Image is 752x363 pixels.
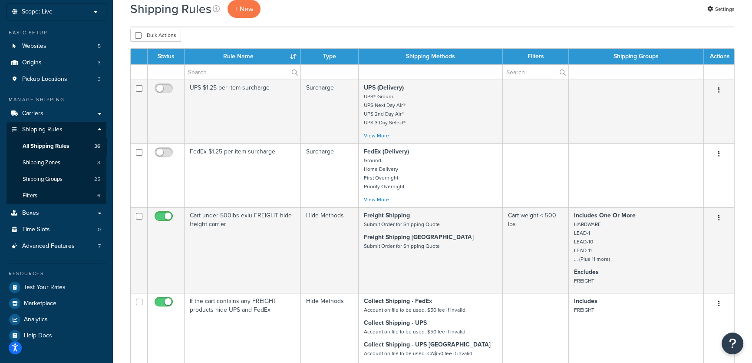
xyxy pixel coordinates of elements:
a: Filters 6 [7,188,106,204]
th: Type [301,49,359,64]
strong: Freight Shipping [GEOGRAPHIC_DATA] [364,233,474,242]
span: Shipping Rules [22,126,63,133]
span: Origins [22,59,42,67]
a: Origins 3 [7,55,106,71]
a: Advanced Features 7 [7,238,106,254]
th: Shipping Groups [569,49,704,64]
span: 8 [97,159,100,167]
span: Pickup Locations [22,76,67,83]
a: Shipping Rules [7,122,106,138]
a: Time Slots 0 [7,222,106,238]
li: Time Slots [7,222,106,238]
span: Time Slots [22,226,50,233]
strong: Collect Shipping - UPS [GEOGRAPHIC_DATA] [364,340,491,349]
li: Shipping Rules [7,122,106,204]
strong: Collect Shipping - UPS [364,318,427,327]
span: Marketplace [24,300,56,307]
div: Resources [7,270,106,277]
td: Cart weight < 500 lbs [503,207,569,293]
th: Shipping Methods [359,49,503,64]
strong: UPS (Delivery) [364,83,404,92]
a: All Shipping Rules 36 [7,138,106,154]
span: All Shipping Rules [23,143,69,150]
button: Open Resource Center [722,333,743,354]
strong: FedEx (Delivery) [364,147,409,156]
td: UPS $1.25 per item surcharge [185,80,301,143]
a: Test Your Rates [7,280,106,295]
span: Websites [22,43,46,50]
h1: Shipping Rules [130,0,211,17]
span: Advanced Features [22,243,75,250]
span: 3 [98,76,101,83]
li: Shipping Groups [7,171,106,187]
a: Carriers [7,106,106,122]
small: FREIGHT [574,277,594,285]
span: 6 [97,192,100,200]
th: Rule Name : activate to sort column ascending [185,49,301,64]
td: FedEx $1.25 per item surcharge [185,143,301,207]
span: Filters [23,192,37,200]
li: Origins [7,55,106,71]
div: Basic Setup [7,29,106,37]
strong: Collect Shipping - FedEx [364,296,432,306]
td: Hide Methods [301,207,359,293]
small: UPS® Ground UPS Next Day Air® UPS 2nd Day Air® UPS 3 Day Select® [364,93,406,127]
th: Actions [704,49,734,64]
span: Shipping Groups [23,176,63,183]
li: Marketplace [7,296,106,311]
span: 25 [94,176,100,183]
small: Ground Home Delivery First Overnight Priority Overnight [364,157,404,190]
small: Submit Order for Shipping Quote [364,242,440,250]
li: All Shipping Rules [7,138,106,154]
input: Search [503,65,568,80]
small: Submit Order for Shipping Quote [364,220,440,228]
span: Boxes [22,210,39,217]
a: Boxes [7,205,106,221]
strong: Freight Shipping [364,211,410,220]
a: View More [364,196,389,203]
li: Websites [7,38,106,54]
a: Analytics [7,312,106,327]
a: Shipping Groups 25 [7,171,106,187]
button: Bulk Actions [130,29,181,42]
span: 3 [98,59,101,67]
a: Pickup Locations 3 [7,71,106,87]
small: Account on file to be used. $50 fee if invalid. [364,328,467,336]
th: Status [148,49,185,64]
small: Account on file to be used. $50 fee if invalid. [364,306,467,314]
span: Help Docs [24,332,52,340]
small: HARDWARE LEAD-1 LEAD-10 LEAD-11 ... (Plus 11 more) [574,220,610,263]
a: View More [364,132,389,140]
td: Surcharge [301,80,359,143]
li: Advanced Features [7,238,106,254]
span: Scope: Live [22,8,53,16]
a: Shipping Zones 8 [7,155,106,171]
strong: Includes [574,296,597,306]
th: Filters [503,49,569,64]
span: Shipping Zones [23,159,60,167]
a: Websites 5 [7,38,106,54]
strong: Includes One Or More [574,211,636,220]
a: Help Docs [7,328,106,343]
span: 36 [94,143,100,150]
small: Account on file to be used. CA$50 fee if invalid. [364,350,474,357]
span: 5 [98,43,101,50]
li: Pickup Locations [7,71,106,87]
span: Test Your Rates [24,284,66,291]
strong: Excludes [574,267,599,276]
li: Shipping Zones [7,155,106,171]
td: Cart under 500lbs exlu FREIGHT hide freight carrier [185,207,301,293]
span: 7 [98,243,101,250]
a: Settings [707,3,735,15]
span: 0 [98,226,101,233]
input: Search [185,65,300,80]
div: Manage Shipping [7,96,106,103]
td: Surcharge [301,143,359,207]
li: Filters [7,188,106,204]
span: Analytics [24,316,48,323]
span: Carriers [22,110,43,117]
